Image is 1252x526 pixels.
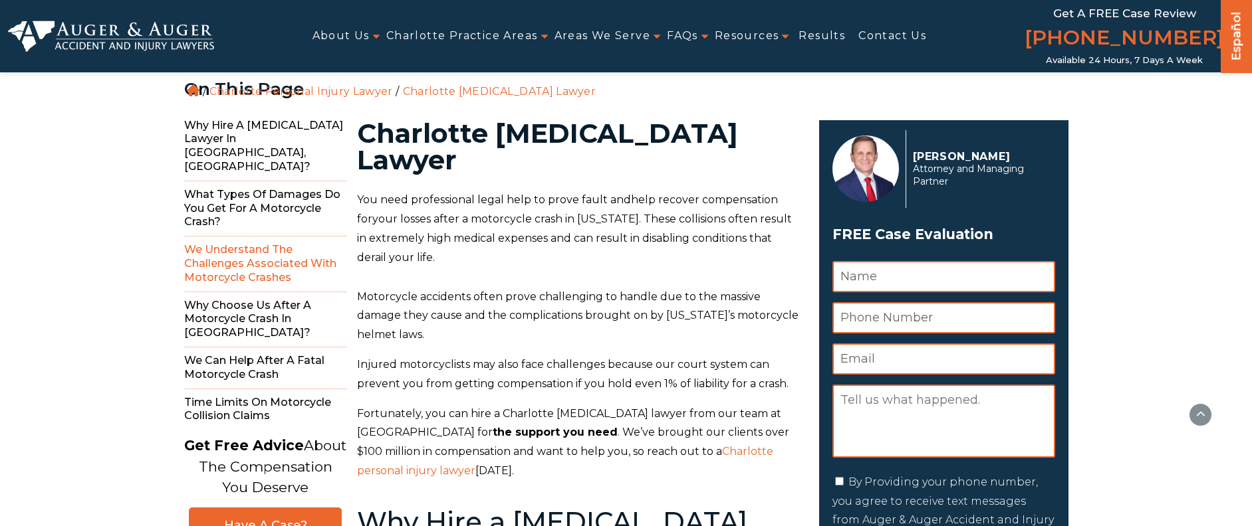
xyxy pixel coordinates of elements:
span: Motorcycle accidents often prove challenging to handle due to the massive damage they cause and t... [357,290,799,341]
span: Why Hire a [MEDICAL_DATA] Lawyer in [GEOGRAPHIC_DATA], [GEOGRAPHIC_DATA]? [184,112,347,181]
a: Charlotte Personal Injury Lawyer [209,85,393,98]
a: Results [799,21,845,51]
a: Charlotte personal injury lawyer [357,445,773,477]
a: [PHONE_NUMBER] [1025,23,1224,55]
span: [DATE]. [475,464,514,477]
span: What Types of Damages do You Get for a Motorcycle Crash? [184,181,347,236]
strong: Get Free Advice [184,437,304,454]
span: We Understand the Challenges Associated with Motorcycle Crashes [184,236,347,292]
img: Herbert Auger [832,135,899,202]
a: Resources [715,21,779,51]
p: About The Compensation You Deserve [184,435,346,498]
a: Home [188,84,199,96]
span: Time Limits on Motorcycle Collision Claims [184,389,347,430]
span: You need professional legal help to prove fault and [357,193,631,206]
span: Fortunately, you can hire a Charlotte [MEDICAL_DATA] lawyer from our team at [GEOGRAPHIC_DATA] for [357,407,781,439]
span: Available 24 Hours, 7 Days a Week [1046,55,1203,66]
span: FREE Case Evaluation [832,222,1055,247]
h1: Charlotte [MEDICAL_DATA] Lawyer [357,120,803,173]
li: Charlotte [MEDICAL_DATA] Lawyer [400,85,599,98]
b: the support you need [493,426,618,438]
input: Name [832,261,1055,292]
input: Phone Number [832,302,1055,333]
a: About Us [313,21,370,51]
a: Contact Us [858,21,926,51]
span: Attorney and Managing Partner [913,163,1048,188]
input: Email [832,343,1055,375]
button: scroll to up [1189,403,1212,426]
a: Areas We Serve [555,21,651,51]
span: Injured motorcyclists may also face challenges because our court system can prevent you from gett... [357,358,789,390]
span: We Can Help After a Fatal Motorcycle Crash [184,347,347,389]
a: Charlotte Practice Areas [386,21,538,51]
span: Why Choose Us After a Motorcycle Crash in [GEOGRAPHIC_DATA]? [184,292,347,347]
a: FAQs [667,21,698,51]
img: Auger & Auger Accident and Injury Lawyers Logo [8,21,214,52]
p: [PERSON_NAME] [913,150,1048,163]
span: your losses after a motorcycle crash in [US_STATE]. These collisions often result in extremely hi... [357,213,792,264]
span: Get a FREE Case Review [1053,7,1196,20]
